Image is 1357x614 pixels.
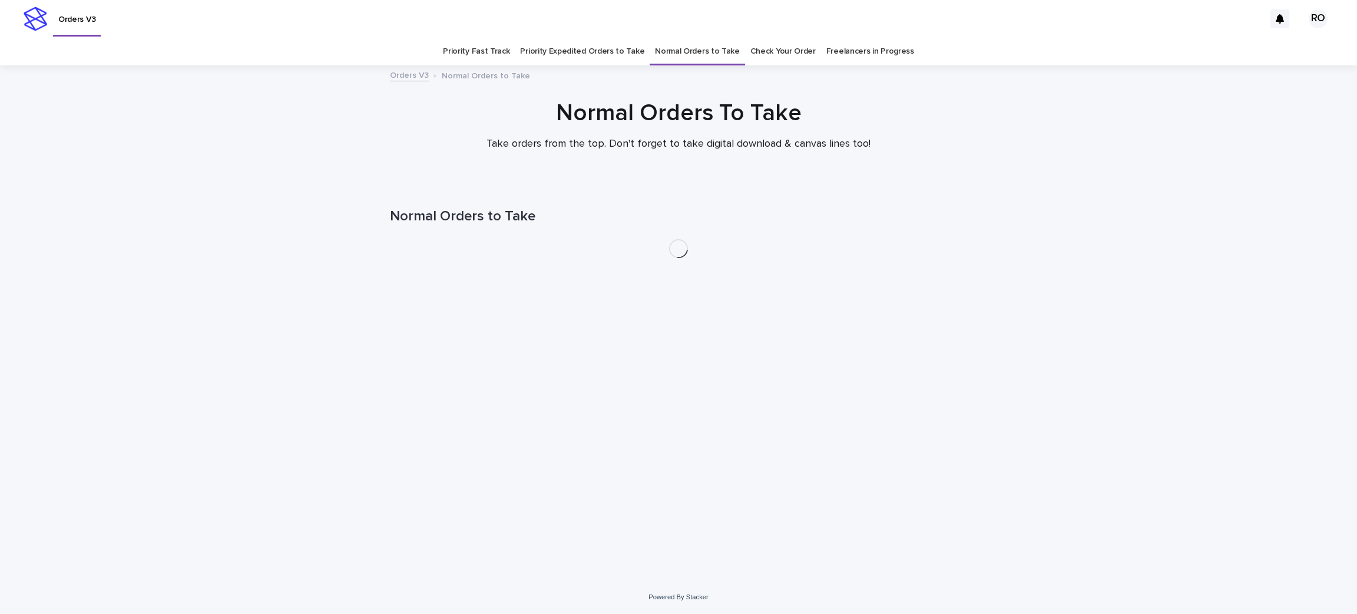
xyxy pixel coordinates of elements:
[390,68,429,81] a: Orders V3
[443,38,509,65] a: Priority Fast Track
[655,38,740,65] a: Normal Orders to Take
[390,99,967,127] h1: Normal Orders To Take
[648,593,708,600] a: Powered By Stacker
[520,38,644,65] a: Priority Expedited Orders to Take
[24,7,47,31] img: stacker-logo-s-only.png
[826,38,914,65] a: Freelancers in Progress
[442,68,530,81] p: Normal Orders to Take
[390,208,967,225] h1: Normal Orders to Take
[443,138,914,151] p: Take orders from the top. Don't forget to take digital download & canvas lines too!
[1309,9,1328,28] div: RO
[750,38,816,65] a: Check Your Order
